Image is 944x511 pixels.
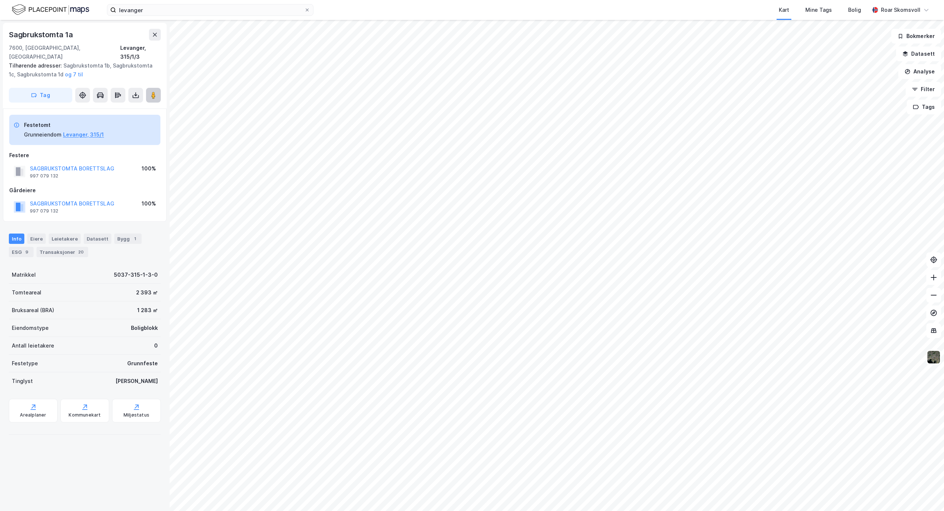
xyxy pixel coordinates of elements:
div: 1 [131,235,139,242]
img: 9k= [927,350,941,364]
div: Antall leietakere [12,341,54,350]
button: Levanger, 315/1 [63,130,104,139]
button: Filter [906,82,941,97]
div: Grunneiendom [24,130,62,139]
div: Tomteareal [12,288,41,297]
div: 20 [77,248,85,256]
div: 997 079 132 [30,173,58,179]
input: Søk på adresse, matrikkel, gårdeiere, leietakere eller personer [116,4,304,15]
div: Gårdeiere [9,186,160,195]
button: Tag [9,88,72,103]
div: ESG [9,247,34,257]
div: 9 [23,248,31,256]
div: 1 283 ㎡ [137,306,158,315]
div: 997 079 132 [30,208,58,214]
div: 100% [142,199,156,208]
div: Matrikkel [12,270,36,279]
div: Mine Tags [805,6,832,14]
div: Eiendomstype [12,324,49,332]
div: Festetomt [24,121,104,130]
span: Tilhørende adresser: [9,62,63,69]
div: Arealplaner [20,412,46,418]
div: Datasett [84,234,111,244]
div: Roar Skomsvoll [881,6,920,14]
button: Bokmerker [891,29,941,44]
div: [PERSON_NAME] [115,377,158,386]
div: Grunnfeste [127,359,158,368]
div: 0 [154,341,158,350]
div: 2 393 ㎡ [136,288,158,297]
div: Festetype [12,359,38,368]
div: 5037-315-1-3-0 [114,270,158,279]
div: Kommunekart [69,412,101,418]
div: Transaksjoner [37,247,88,257]
div: Sagbrukstomta 1b, Sagbrukstomta 1c, Sagbrukstomta 1d [9,61,155,79]
button: Tags [907,100,941,114]
div: Festere [9,151,160,160]
div: 7600, [GEOGRAPHIC_DATA], [GEOGRAPHIC_DATA] [9,44,120,61]
button: Analyse [898,64,941,79]
img: logo.f888ab2527a4732fd821a326f86c7f29.svg [12,3,89,16]
button: Datasett [896,46,941,61]
div: Bolig [848,6,861,14]
div: Levanger, 315/1/3 [120,44,161,61]
div: 100% [142,164,156,173]
div: Kart [779,6,789,14]
div: Info [9,234,24,244]
div: Sagbrukstomta 1a [9,29,74,41]
div: Miljøstatus [124,412,149,418]
div: Tinglyst [12,377,33,386]
div: Bruksareal (BRA) [12,306,54,315]
div: Leietakere [49,234,81,244]
div: Boligblokk [131,324,158,332]
div: Eiere [27,234,46,244]
div: Bygg [114,234,142,244]
iframe: Chat Widget [907,476,944,511]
